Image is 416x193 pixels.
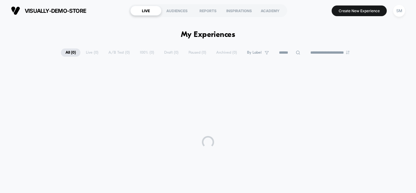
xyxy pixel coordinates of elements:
[255,6,286,16] div: ACADEMY
[181,30,235,39] h1: My Experiences
[130,6,161,16] div: LIVE
[192,6,224,16] div: REPORTS
[9,6,88,16] button: visually-demo-store
[391,5,407,17] button: SM
[247,50,262,55] span: By Label
[11,6,20,15] img: Visually logo
[346,51,350,54] img: end
[61,48,80,57] span: All ( 0 )
[393,5,405,17] div: SM
[161,6,192,16] div: AUDIENCES
[25,8,86,14] span: visually-demo-store
[332,5,387,16] button: Create New Experience
[224,6,255,16] div: INSPIRATIONS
